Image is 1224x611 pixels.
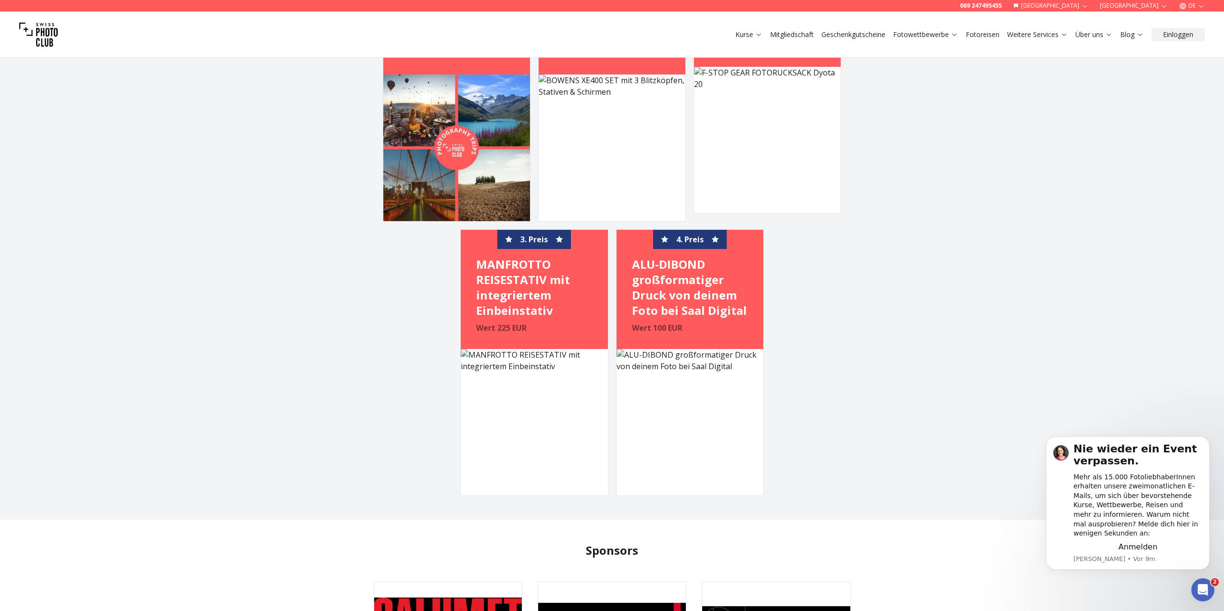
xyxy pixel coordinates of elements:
img: F-STOP GEAR FOTORUCKSACK Dyota 20 [694,67,841,213]
h4: MANFROTTO REISESTATIV mit integriertem Einbeinstativ [476,257,592,318]
a: Kurse [735,30,762,39]
iframe: Intercom notifications Nachricht [1032,422,1224,585]
img: MANFROTTO REISESTATIV mit integriertem Einbeinstativ [461,349,607,496]
p: Wert 100 EUR [632,322,748,334]
h2: Sponsors [586,543,638,558]
a: Geschenkgutscheine [821,30,885,39]
button: Weitere Services [1003,28,1072,41]
a: 069 247495455 [960,2,1002,10]
button: Mitgliedschaft [766,28,818,41]
button: Fotoreisen [962,28,1003,41]
p: Wert 225 EUR [476,322,592,334]
span: 4. Preis [676,234,704,245]
button: Geschenkgutscheine [818,28,889,41]
button: Über uns [1072,28,1116,41]
a: Blog [1120,30,1144,39]
a: Weitere Services [1007,30,1068,39]
img: Jury Voting: FOTOREISE Gutschein mit Swiss Photo Club [383,75,530,221]
img: Swiss photo club [19,15,58,54]
span: 3. Preis [520,234,548,245]
iframe: Intercom live chat [1191,578,1214,601]
button: Kurse [732,28,766,41]
button: Fotowettbewerbe [889,28,962,41]
img: ALU-DIBOND großformatiger Druck von deinem Foto bei Saal Digital [617,349,763,496]
span: 2 [1211,578,1219,586]
a: Über uns [1075,30,1112,39]
img: BOWENS XE400 SET mit 3 Blitzköpfen, Stativen & Schirmen [539,75,685,221]
a: Mitgliedschaft [770,30,814,39]
button: Blog [1116,28,1148,41]
a: Fotoreisen [966,30,999,39]
h4: ALU-DIBOND großformatiger Druck von deinem Foto bei Saal Digital [632,257,748,318]
a: Fotowettbewerbe [893,30,958,39]
button: Einloggen [1151,28,1205,41]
